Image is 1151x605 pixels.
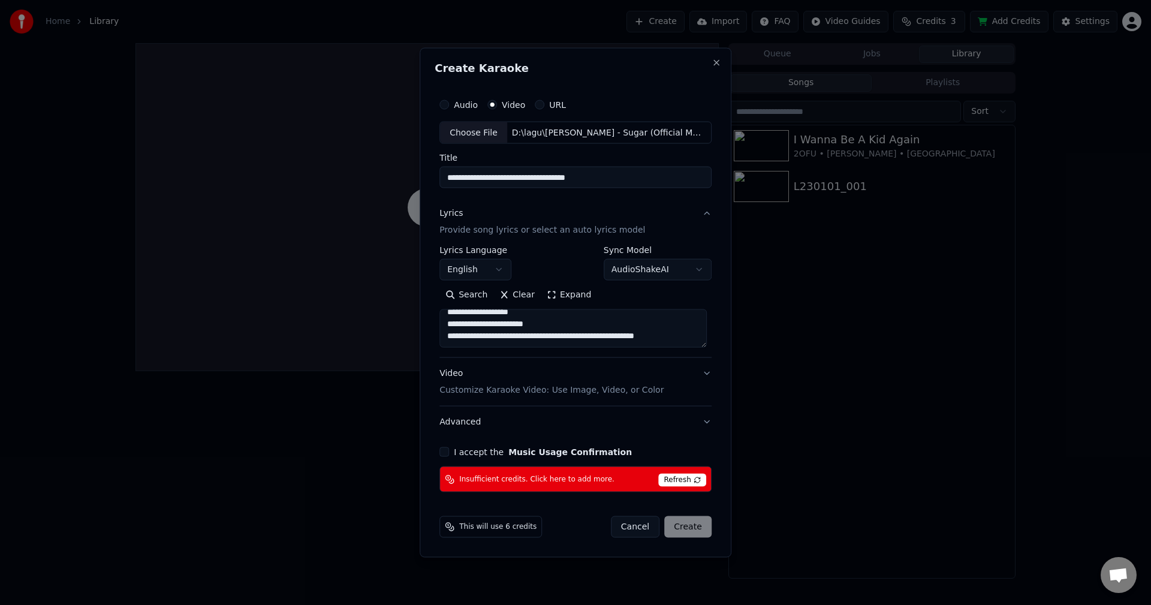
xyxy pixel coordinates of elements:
div: D:\lagu\[PERSON_NAME] - Sugar (Official Music Video).mp4 [507,127,711,139]
h2: Create Karaoke [435,62,716,73]
label: I accept the [454,448,632,456]
p: Customize Karaoke Video: Use Image, Video, or Color [439,384,664,396]
label: Audio [454,100,478,109]
button: Clear [493,285,541,305]
button: Expand [541,285,597,305]
span: Refresh [658,474,706,487]
label: Sync Model [604,246,712,254]
div: Lyrics [439,207,463,219]
button: Search [439,285,493,305]
button: LyricsProvide song lyrics or select an auto lyrics model [439,198,712,246]
button: Cancel [611,516,659,538]
div: Choose File [440,122,507,143]
p: Provide song lyrics or select an auto lyrics model [439,224,645,236]
label: Video [502,100,525,109]
button: Advanced [439,407,712,438]
span: Insufficient credits. Click here to add more. [459,474,614,484]
span: This will use 6 credits [459,522,537,532]
div: LyricsProvide song lyrics or select an auto lyrics model [439,246,712,357]
button: I accept the [508,448,632,456]
label: URL [549,100,566,109]
div: Video [439,368,664,396]
button: VideoCustomize Karaoke Video: Use Image, Video, or Color [439,358,712,406]
label: Lyrics Language [439,246,511,254]
label: Title [439,153,712,162]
